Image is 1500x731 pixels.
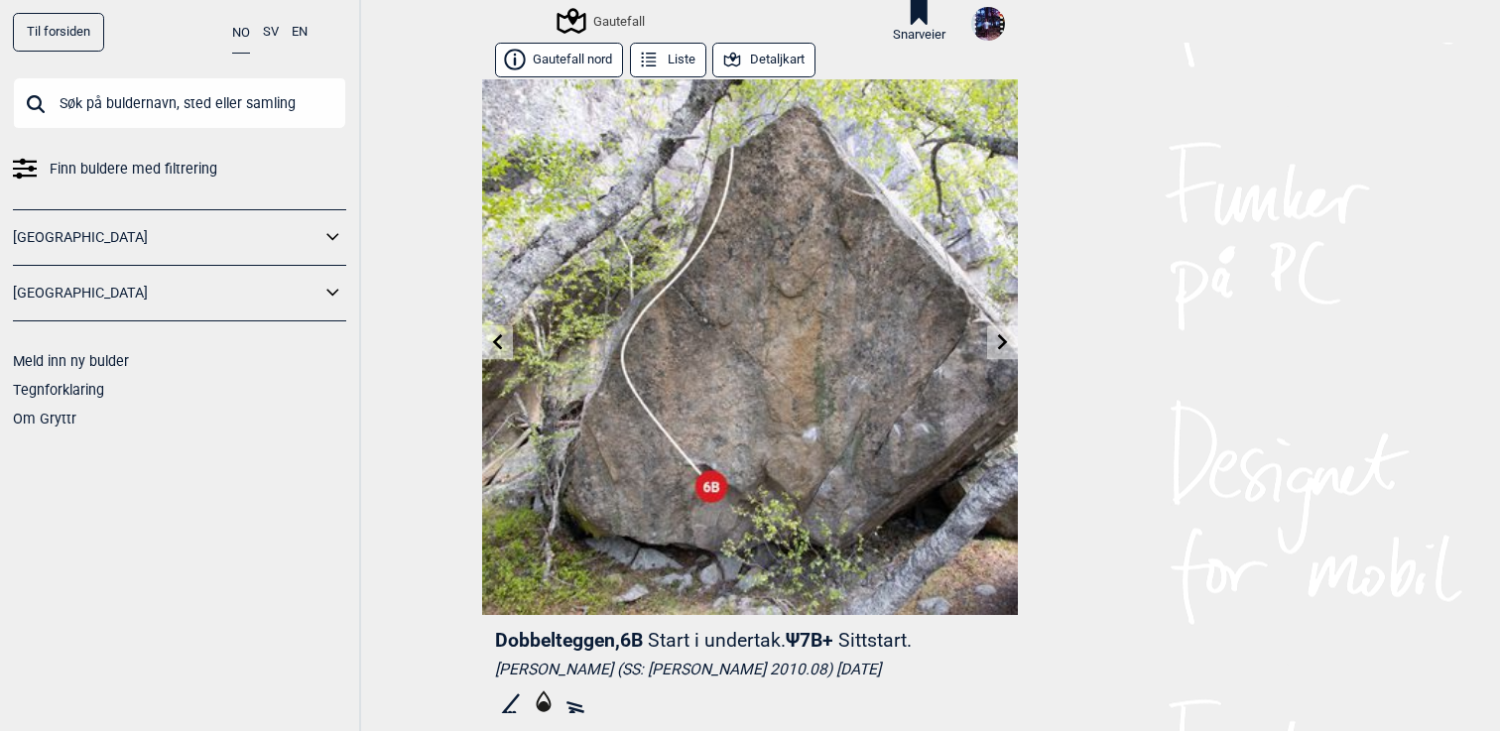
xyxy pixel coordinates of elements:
img: Dobbelteggen [482,79,1018,615]
div: [PERSON_NAME] (SS: [PERSON_NAME] 2010.08) [DATE] [495,660,1005,679]
span: Ψ 7B+ [786,629,912,652]
div: Gautefall [560,9,645,33]
button: EN [292,13,308,52]
button: SV [263,13,279,52]
a: [GEOGRAPHIC_DATA] [13,223,320,252]
button: Gautefall nord [495,43,623,77]
button: NO [232,13,250,54]
p: Start i undertak. [648,629,786,652]
button: Liste [630,43,706,77]
a: Finn buldere med filtrering [13,155,346,183]
a: Tegnforklaring [13,382,104,398]
a: Om Gryttr [13,411,76,426]
span: Finn buldere med filtrering [50,155,217,183]
a: Til forsiden [13,13,104,52]
button: Detaljkart [712,43,815,77]
img: DSCF8875 [971,7,1005,41]
a: Meld inn ny bulder [13,353,129,369]
a: [GEOGRAPHIC_DATA] [13,279,320,307]
input: Søk på buldernavn, sted eller samling [13,77,346,129]
span: Dobbelteggen , 6B [495,629,643,652]
p: Sittstart. [838,629,912,652]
